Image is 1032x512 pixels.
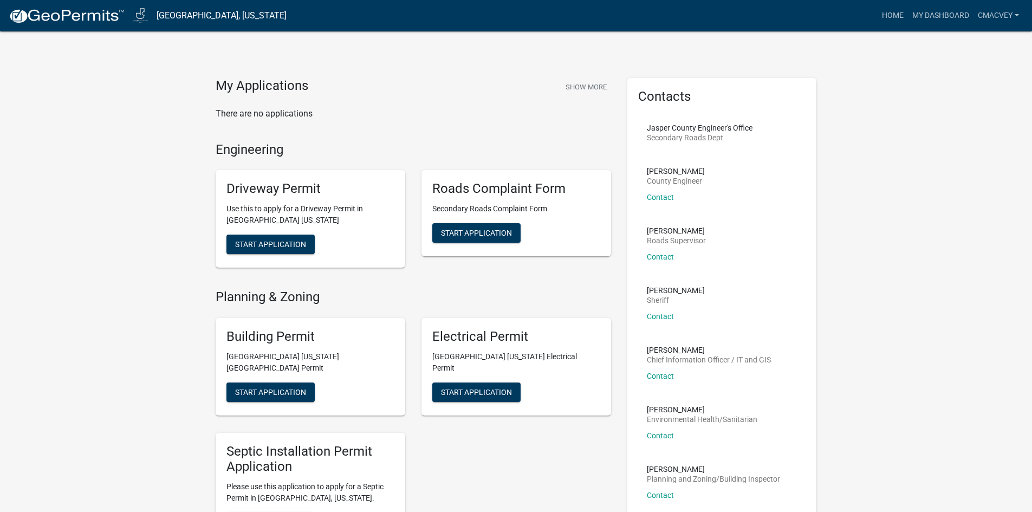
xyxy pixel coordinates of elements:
button: Start Application [432,223,521,243]
a: Contact [647,372,674,380]
p: Jasper County Engineer's Office [647,124,752,132]
p: [GEOGRAPHIC_DATA] [US_STATE] Electrical Permit [432,351,600,374]
p: [PERSON_NAME] [647,346,771,354]
span: Start Application [235,240,306,249]
h5: Roads Complaint Form [432,181,600,197]
p: Sheriff [647,296,705,304]
h4: Planning & Zoning [216,289,611,305]
p: Secondary Roads Complaint Form [432,203,600,215]
p: [GEOGRAPHIC_DATA] [US_STATE][GEOGRAPHIC_DATA] Permit [226,351,394,374]
button: Start Application [226,235,315,254]
p: Environmental Health/Sanitarian [647,416,757,423]
p: [PERSON_NAME] [647,406,757,413]
button: Show More [561,78,611,96]
h4: My Applications [216,78,308,94]
a: [GEOGRAPHIC_DATA], [US_STATE] [157,7,287,25]
p: [PERSON_NAME] [647,287,705,294]
button: Start Application [432,383,521,402]
h5: Septic Installation Permit Application [226,444,394,475]
p: Chief Information Officer / IT and GIS [647,356,771,364]
h5: Electrical Permit [432,329,600,345]
p: [PERSON_NAME] [647,227,706,235]
a: Cmacvey [973,5,1023,26]
span: Start Application [441,229,512,237]
h5: Driveway Permit [226,181,394,197]
a: Contact [647,431,674,440]
h4: Engineering [216,142,611,158]
p: County Engineer [647,177,705,185]
a: Contact [647,312,674,321]
p: Use this to apply for a Driveway Permit in [GEOGRAPHIC_DATA] [US_STATE] [226,203,394,226]
span: Start Application [235,387,306,396]
h5: Building Permit [226,329,394,345]
h5: Contacts [638,89,806,105]
a: My Dashboard [908,5,973,26]
img: Jasper County, Iowa [133,8,148,23]
p: Please use this application to apply for a Septic Permit in [GEOGRAPHIC_DATA], [US_STATE]. [226,481,394,504]
a: Contact [647,491,674,500]
a: Contact [647,252,674,261]
p: [PERSON_NAME] [647,465,780,473]
p: Roads Supervisor [647,237,706,244]
p: There are no applications [216,107,611,120]
span: Start Application [441,387,512,396]
button: Start Application [226,383,315,402]
p: [PERSON_NAME] [647,167,705,175]
a: Home [878,5,908,26]
p: Planning and Zoning/Building Inspector [647,475,780,483]
p: Secondary Roads Dept [647,134,752,141]
a: Contact [647,193,674,202]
